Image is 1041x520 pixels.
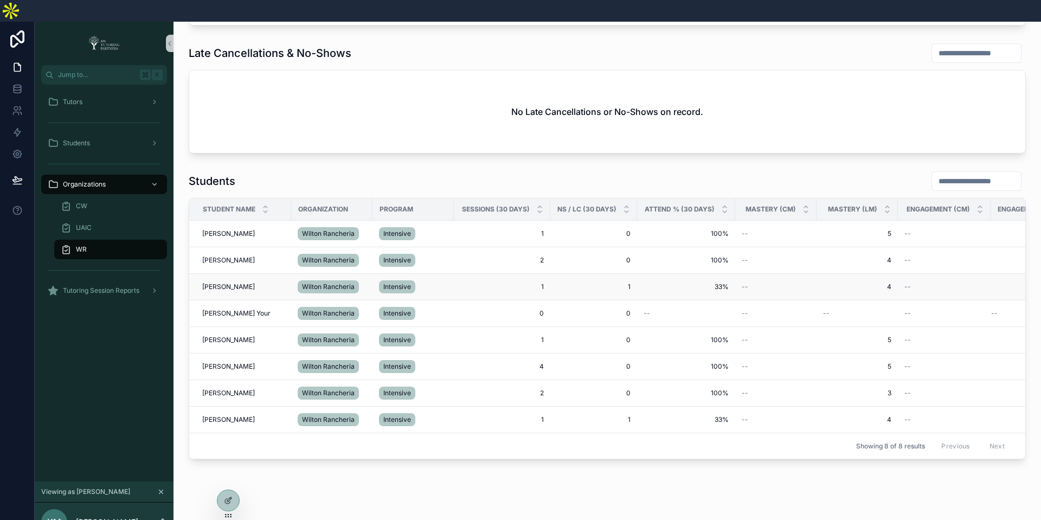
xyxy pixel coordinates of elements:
span: [PERSON_NAME] [202,389,255,397]
a: -- [904,415,984,424]
a: -- [904,389,984,397]
span: -- [742,336,748,344]
a: 100% [644,336,729,344]
span: [PERSON_NAME] [202,415,255,424]
span: 1 [557,415,631,424]
span: Students [63,139,90,147]
a: -- [742,229,810,238]
span: 4 [460,362,544,371]
a: Wilton Rancheria [298,384,366,402]
span: Mastery (CM) [746,205,796,214]
span: -- [904,283,911,291]
span: -- [742,256,748,265]
span: [PERSON_NAME] [202,229,255,238]
a: 2 [460,256,544,265]
span: -- [742,415,748,424]
span: 0 [557,309,631,318]
span: 100% [644,362,729,371]
button: Jump to...K [41,65,167,85]
span: -- [742,362,748,371]
a: -- [904,309,984,318]
span: Wilton Rancheria [302,362,355,371]
h1: Late Cancellations & No-Shows [189,46,351,61]
a: -- [904,256,984,265]
a: -- [904,283,984,291]
span: 0 [557,389,631,397]
a: 4 [823,283,891,291]
span: K [153,70,162,79]
span: Intensive [383,336,411,344]
span: NS / LC (30 Days) [557,205,616,214]
a: 0 [557,336,631,344]
span: 100% [644,229,729,238]
span: Intensive [383,229,411,238]
a: Wilton Rancheria [298,331,366,349]
span: 1 [460,283,544,291]
a: CW [54,196,167,216]
span: -- [904,256,911,265]
a: Wilton Rancheria [298,225,366,242]
span: Sessions (30 Days) [462,205,530,214]
span: -- [742,229,748,238]
a: 3 [823,389,891,397]
a: 1 [460,415,544,424]
span: Intensive [383,256,411,265]
a: 4 [823,256,891,265]
span: -- [742,283,748,291]
a: Intensive [379,411,447,428]
span: -- [904,415,911,424]
a: [PERSON_NAME] [202,256,285,265]
span: 0 [557,362,631,371]
span: 0 [557,256,631,265]
a: 1 [460,229,544,238]
a: [PERSON_NAME] [202,389,285,397]
span: Wilton Rancheria [302,415,355,424]
span: -- [823,309,830,318]
a: Organizations [41,175,167,194]
a: 2 [460,389,544,397]
a: Intensive [379,305,447,322]
span: Program [380,205,413,214]
span: 0 [460,309,544,318]
a: 1 [460,336,544,344]
span: Jump to... [58,70,136,79]
a: 33% [644,283,729,291]
a: Students [41,133,167,153]
span: -- [742,309,748,318]
span: 5 [823,336,891,344]
span: Showing 8 of 8 results [856,442,925,451]
span: Intensive [383,415,411,424]
a: 100% [644,256,729,265]
span: -- [904,362,911,371]
a: Intensive [379,331,447,349]
span: Wilton Rancheria [302,309,355,318]
span: CW [76,202,87,210]
span: Wilton Rancheria [302,229,355,238]
img: App logo [85,35,123,52]
a: Wilton Rancheria [298,358,366,375]
a: UAIC [54,218,167,237]
a: [PERSON_NAME] [202,415,285,424]
a: Intensive [379,358,447,375]
span: Organization [298,205,348,214]
a: Intensive [379,225,447,242]
div: scrollable content [35,85,173,314]
a: -- [742,309,810,318]
a: -- [904,336,984,344]
span: Attend % (30 Days) [645,205,715,214]
a: 1 [557,283,631,291]
a: -- [742,389,810,397]
span: [PERSON_NAME] [202,336,255,344]
a: 0 [557,229,631,238]
a: Intensive [379,252,447,269]
span: 5 [823,362,891,371]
